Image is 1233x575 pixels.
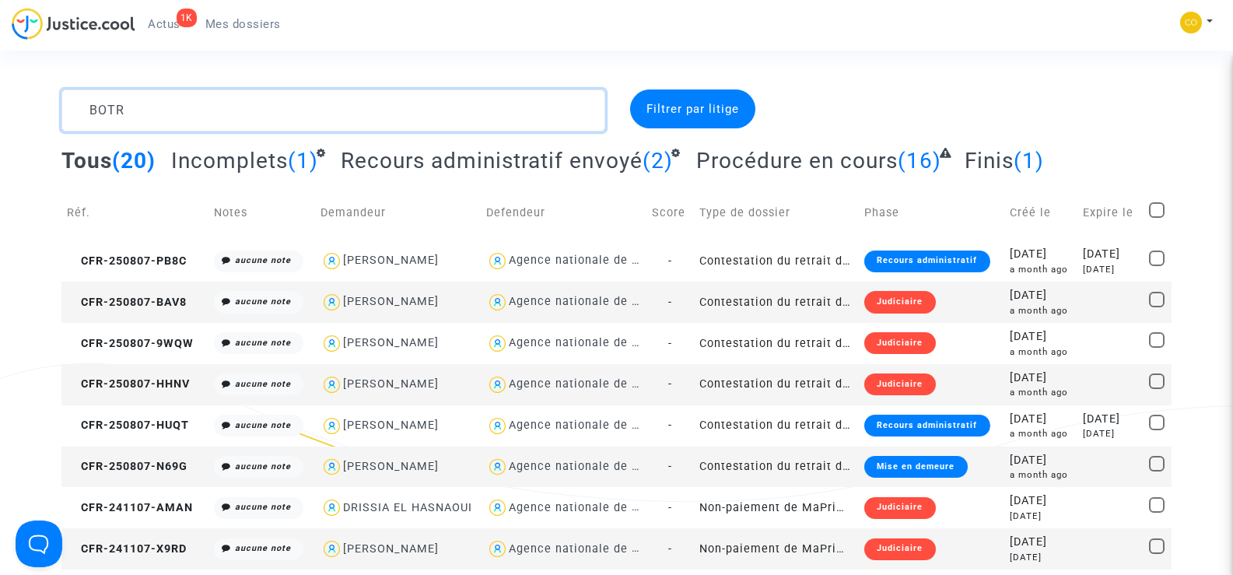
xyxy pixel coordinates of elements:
[1010,370,1073,387] div: [DATE]
[864,373,935,395] div: Judiciaire
[486,415,509,437] img: icon-user.svg
[343,254,439,267] div: [PERSON_NAME]
[509,377,680,391] div: Agence nationale de l'habitat
[1010,386,1073,399] div: a month ago
[67,501,193,514] span: CFR-241107-AMAN
[481,185,646,240] td: Defendeur
[343,501,472,514] div: DRISSIA EL HASNAOUI
[171,148,288,174] span: Incomplets
[486,291,509,314] img: icon-user.svg
[646,102,739,116] span: Filtrer par litige
[321,250,343,272] img: icon-user.svg
[148,17,180,31] span: Actus
[1010,287,1073,304] div: [DATE]
[694,323,860,364] td: Contestation du retrait de [PERSON_NAME] par l'ANAH (mandataire)
[643,148,673,174] span: (2)
[61,148,112,174] span: Tous
[1010,534,1073,551] div: [DATE]
[509,254,680,267] div: Agence nationale de l'habitat
[1083,427,1137,440] div: [DATE]
[235,420,291,430] i: aucune note
[486,456,509,479] img: icon-user.svg
[694,282,860,323] td: Contestation du retrait de [PERSON_NAME] par l'ANAH (mandataire)
[646,185,694,240] td: Score
[486,332,509,355] img: icon-user.svg
[509,336,680,349] div: Agence nationale de l'habitat
[1083,263,1137,276] div: [DATE]
[864,332,935,354] div: Judiciaire
[67,419,189,432] span: CFR-250807-HUQT
[1010,493,1073,510] div: [DATE]
[321,415,343,437] img: icon-user.svg
[694,364,860,405] td: Contestation du retrait de [PERSON_NAME] par l'ANAH (mandataire)
[205,17,281,31] span: Mes dossiers
[235,255,291,265] i: aucune note
[67,337,194,350] span: CFR-250807-9WQW
[343,460,439,473] div: [PERSON_NAME]
[1004,185,1078,240] td: Créé le
[668,254,672,268] span: -
[509,542,680,556] div: Agence nationale de l'habitat
[696,148,898,174] span: Procédure en cours
[864,538,935,560] div: Judiciaire
[1077,185,1143,240] td: Expire le
[668,377,672,391] span: -
[12,8,135,40] img: jc-logo.svg
[509,295,680,308] div: Agence nationale de l'habitat
[509,460,680,473] div: Agence nationale de l'habitat
[343,377,439,391] div: [PERSON_NAME]
[1010,551,1073,564] div: [DATE]
[61,185,208,240] td: Réf.
[1010,510,1073,523] div: [DATE]
[1083,411,1137,428] div: [DATE]
[341,148,643,174] span: Recours administratif envoyé
[321,538,343,560] img: icon-user.svg
[668,460,672,473] span: -
[235,338,291,348] i: aucune note
[177,9,197,27] div: 1K
[343,336,439,349] div: [PERSON_NAME]
[864,456,967,478] div: Mise en demeure
[235,502,291,512] i: aucune note
[67,296,187,309] span: CFR-250807-BAV8
[135,12,193,36] a: 1KActus
[1083,246,1137,263] div: [DATE]
[1010,427,1073,440] div: a month ago
[321,456,343,479] img: icon-user.svg
[321,373,343,396] img: icon-user.svg
[343,295,439,308] div: [PERSON_NAME]
[1010,246,1073,263] div: [DATE]
[694,240,860,282] td: Contestation du retrait de [PERSON_NAME] par l'ANAH (mandataire)
[343,542,439,556] div: [PERSON_NAME]
[16,521,62,567] iframe: Help Scout Beacon - Open
[1010,411,1073,428] div: [DATE]
[668,501,672,514] span: -
[1010,452,1073,469] div: [DATE]
[1010,328,1073,345] div: [DATE]
[67,542,187,556] span: CFR-241107-X9RD
[235,296,291,307] i: aucune note
[509,501,680,514] div: Agence nationale de l'habitat
[486,373,509,396] img: icon-user.svg
[486,496,509,519] img: icon-user.svg
[1010,304,1073,317] div: a month ago
[1180,12,1202,33] img: 84a266a8493598cb3cce1313e02c3431
[235,379,291,389] i: aucune note
[509,419,680,432] div: Agence nationale de l'habitat
[288,148,318,174] span: (1)
[321,332,343,355] img: icon-user.svg
[343,419,439,432] div: [PERSON_NAME]
[208,185,316,240] td: Notes
[321,496,343,519] img: icon-user.svg
[864,415,990,437] div: Recours administratif
[898,148,941,174] span: (16)
[1014,148,1044,174] span: (1)
[694,405,860,447] td: Contestation du retrait de [PERSON_NAME] par l'ANAH (mandataire)
[486,250,509,272] img: icon-user.svg
[67,460,187,473] span: CFR-250807-N69G
[1010,345,1073,359] div: a month ago
[668,337,672,350] span: -
[67,377,190,391] span: CFR-250807-HHNV
[965,148,1014,174] span: Finis
[864,497,935,519] div: Judiciaire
